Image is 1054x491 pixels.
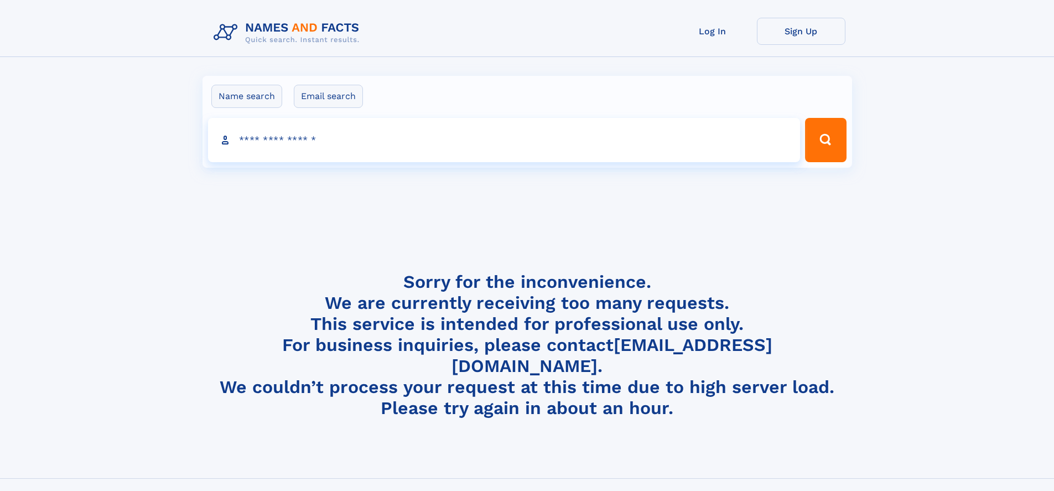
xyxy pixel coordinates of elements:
[211,85,282,108] label: Name search
[668,18,757,45] a: Log In
[209,271,845,419] h4: Sorry for the inconvenience. We are currently receiving too many requests. This service is intend...
[209,18,368,48] img: Logo Names and Facts
[294,85,363,108] label: Email search
[757,18,845,45] a: Sign Up
[451,334,772,376] a: [EMAIL_ADDRESS][DOMAIN_NAME]
[805,118,846,162] button: Search Button
[208,118,801,162] input: search input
